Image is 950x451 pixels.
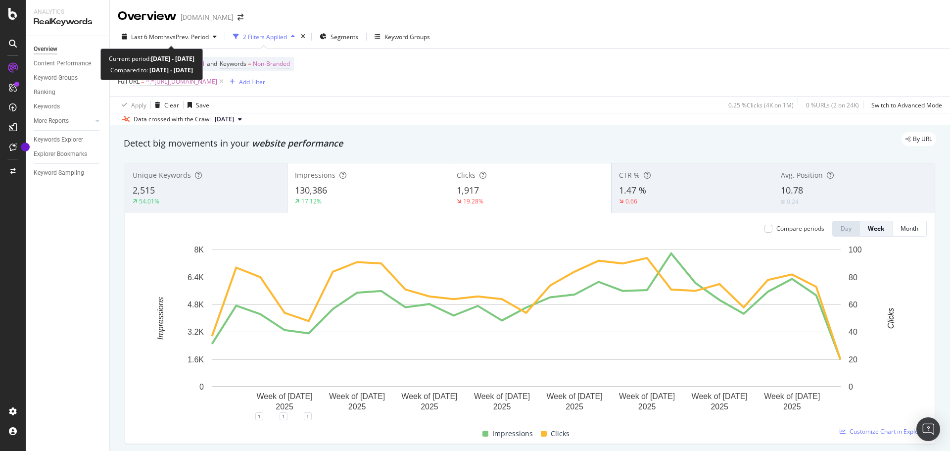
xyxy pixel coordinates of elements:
a: Keyword Sampling [34,168,102,178]
div: RealKeywords [34,16,101,28]
text: 4.8K [188,301,204,309]
div: 1 [304,412,312,420]
div: Clear [164,101,179,109]
text: Week of [DATE] [474,392,530,401]
text: Week of [DATE] [692,392,748,401]
div: 1 [255,412,263,420]
div: Keyword Sampling [34,168,84,178]
div: Apply [131,101,146,109]
div: Keyword Groups [384,33,430,41]
span: Segments [331,33,358,41]
button: Month [893,221,927,237]
span: By URL [913,136,932,142]
span: Customize Chart in Explorer [850,427,927,436]
div: Explorer Bookmarks [34,149,87,159]
div: A chart. [133,245,919,416]
div: legacy label [902,132,936,146]
text: 2025 [348,402,366,411]
text: 40 [849,328,857,336]
div: Switch to Advanced Mode [871,101,942,109]
b: [DATE] - [DATE] [148,66,193,74]
div: 0 % URLs ( 2 on 24K ) [806,101,859,109]
button: Keyword Groups [371,29,434,45]
div: Keywords Explorer [34,135,83,145]
a: Keywords [34,101,102,112]
a: Ranking [34,87,102,98]
a: Overview [34,44,102,54]
a: Keywords Explorer [34,135,102,145]
div: 0.25 % Clicks ( 4K on 1M ) [728,101,794,109]
span: 1.47 % [619,184,646,196]
img: Equal [781,200,785,203]
text: 1.6K [188,355,204,364]
span: Last 6 Months [131,33,170,41]
div: Month [901,224,918,233]
div: 1 [280,412,287,420]
button: Add Filter [226,76,265,88]
button: 2 Filters Applied [229,29,299,45]
div: 0.24 [787,198,799,206]
text: Clicks [887,308,895,329]
a: Explorer Bookmarks [34,149,102,159]
text: 2025 [783,402,801,411]
div: Save [196,101,209,109]
text: 3.2K [188,328,204,336]
text: 0 [199,383,204,391]
span: 10.78 [781,184,803,196]
button: Day [832,221,860,237]
span: Clicks [551,428,570,440]
div: Overview [118,8,177,25]
span: 130,386 [295,184,327,196]
text: 2025 [711,402,728,411]
div: Tooltip anchor [21,143,30,151]
a: Customize Chart in Explorer [840,427,927,436]
button: Apply [118,97,146,113]
div: Ranking [34,87,55,98]
div: More Reports [34,116,69,126]
div: Week [868,224,884,233]
div: 54.01% [139,197,159,205]
span: Impressions [492,428,533,440]
span: 1,917 [457,184,479,196]
button: Save [184,97,209,113]
text: 8K [194,246,204,254]
text: Week of [DATE] [256,392,312,401]
button: Switch to Advanced Mode [867,97,942,113]
div: Overview [34,44,57,54]
div: [DOMAIN_NAME] [181,12,234,22]
span: = [141,77,144,86]
text: Week of [DATE] [546,392,602,401]
div: Keywords [34,101,60,112]
span: = [248,59,251,68]
span: 2025 Jul. 28th [215,115,234,124]
a: Content Performance [34,58,102,69]
span: Clicks [457,170,475,180]
text: 2025 [493,402,511,411]
text: 20 [849,355,857,364]
span: 2,515 [133,184,155,196]
text: 2025 [421,402,438,411]
div: Day [841,224,852,233]
div: Analytics [34,8,101,16]
text: Impressions [156,297,165,340]
span: vs Prev. Period [170,33,209,41]
div: Current period: [109,53,194,64]
span: Unique Keywords [133,170,191,180]
text: 2025 [566,402,583,411]
span: ^.*[URL][DOMAIN_NAME] [146,75,217,89]
div: Add Filter [239,78,265,86]
span: Non-Branded [253,57,290,71]
div: arrow-right-arrow-left [237,14,243,21]
text: 2025 [276,402,293,411]
span: CTR % [619,170,640,180]
span: Impressions [295,170,335,180]
span: Keywords [220,59,246,68]
div: Data crossed with the Crawl [134,115,211,124]
text: 100 [849,246,862,254]
text: 2025 [638,402,656,411]
div: 17.12% [301,197,322,205]
div: Content Performance [34,58,91,69]
div: 2 Filters Applied [243,33,287,41]
text: 60 [849,301,857,309]
a: More Reports [34,116,93,126]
